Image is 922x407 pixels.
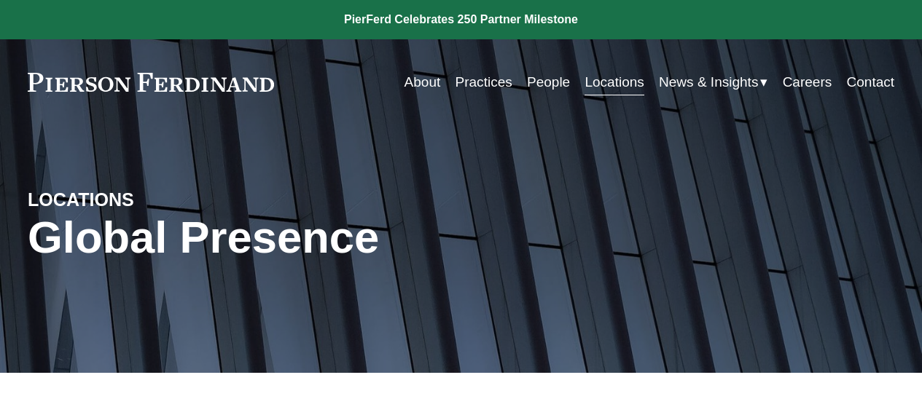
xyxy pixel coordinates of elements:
h1: Global Presence [28,212,606,263]
h4: LOCATIONS [28,189,244,212]
a: folder dropdown [659,68,767,96]
a: People [527,68,570,96]
a: Contact [847,68,895,96]
a: About [405,68,441,96]
span: News & Insights [659,70,758,95]
a: Practices [456,68,512,96]
a: Locations [585,68,644,96]
a: Careers [783,68,832,96]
